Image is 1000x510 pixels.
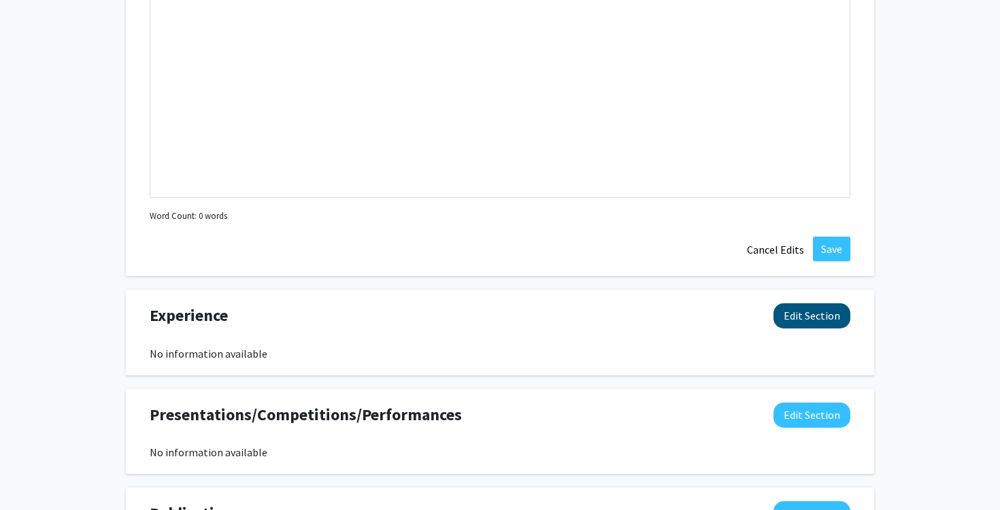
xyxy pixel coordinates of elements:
[150,444,850,460] div: No information available
[150,303,228,328] span: Experience
[10,449,58,500] iframe: Chat
[813,237,850,261] button: Save
[150,209,227,222] small: Word Count: 0 words
[773,403,850,428] button: Edit Presentations/Competitions/Performances
[738,237,813,262] button: Cancel Edits
[150,403,462,427] span: Presentations/Competitions/Performances
[150,345,850,362] div: No information available
[773,303,850,328] button: Edit Experience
